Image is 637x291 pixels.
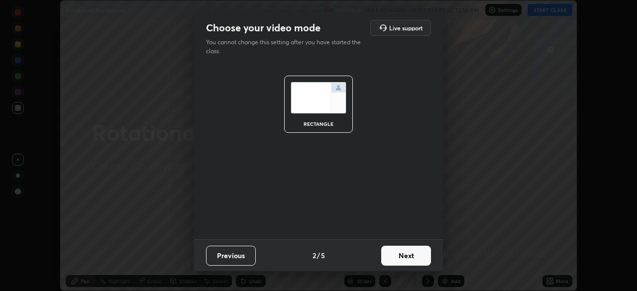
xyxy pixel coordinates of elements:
[206,21,320,34] h2: Choose your video mode
[313,250,316,261] h4: 2
[206,38,367,56] p: You cannot change this setting after you have started the class
[381,246,431,266] button: Next
[317,250,320,261] h4: /
[299,121,338,126] div: rectangle
[321,250,325,261] h4: 5
[389,25,423,31] h5: Live support
[291,82,346,113] img: normalScreenIcon.ae25ed63.svg
[206,246,256,266] button: Previous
